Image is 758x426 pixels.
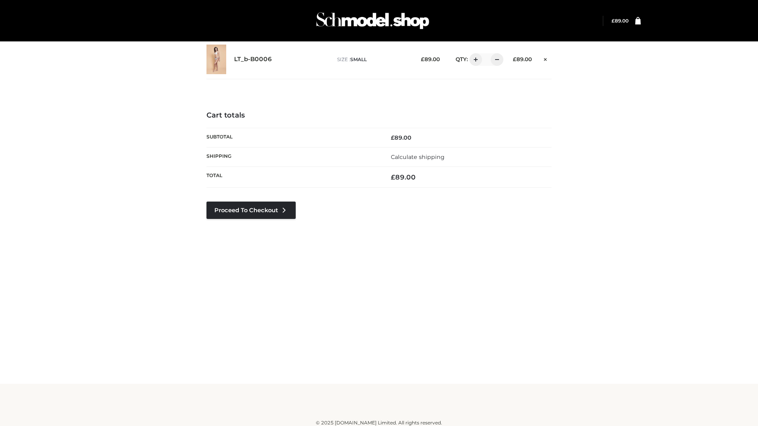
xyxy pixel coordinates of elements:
th: Shipping [206,147,379,166]
span: £ [612,18,615,24]
div: QTY: [448,53,501,66]
a: Proceed to Checkout [206,202,296,219]
bdi: 89.00 [612,18,629,24]
a: Remove this item [540,53,552,64]
th: Total [206,167,379,188]
span: £ [513,56,516,62]
p: size : [337,56,409,63]
span: £ [421,56,424,62]
h4: Cart totals [206,111,552,120]
bdi: 89.00 [421,56,440,62]
a: Calculate shipping [391,153,445,161]
bdi: 89.00 [513,56,532,62]
img: Schmodel Admin 964 [313,5,432,36]
bdi: 89.00 [391,134,411,141]
th: Subtotal [206,128,379,147]
span: £ [391,173,395,181]
bdi: 89.00 [391,173,416,181]
a: £89.00 [612,18,629,24]
span: SMALL [350,56,367,62]
span: £ [391,134,394,141]
a: LT_b-B0006 [234,56,272,63]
